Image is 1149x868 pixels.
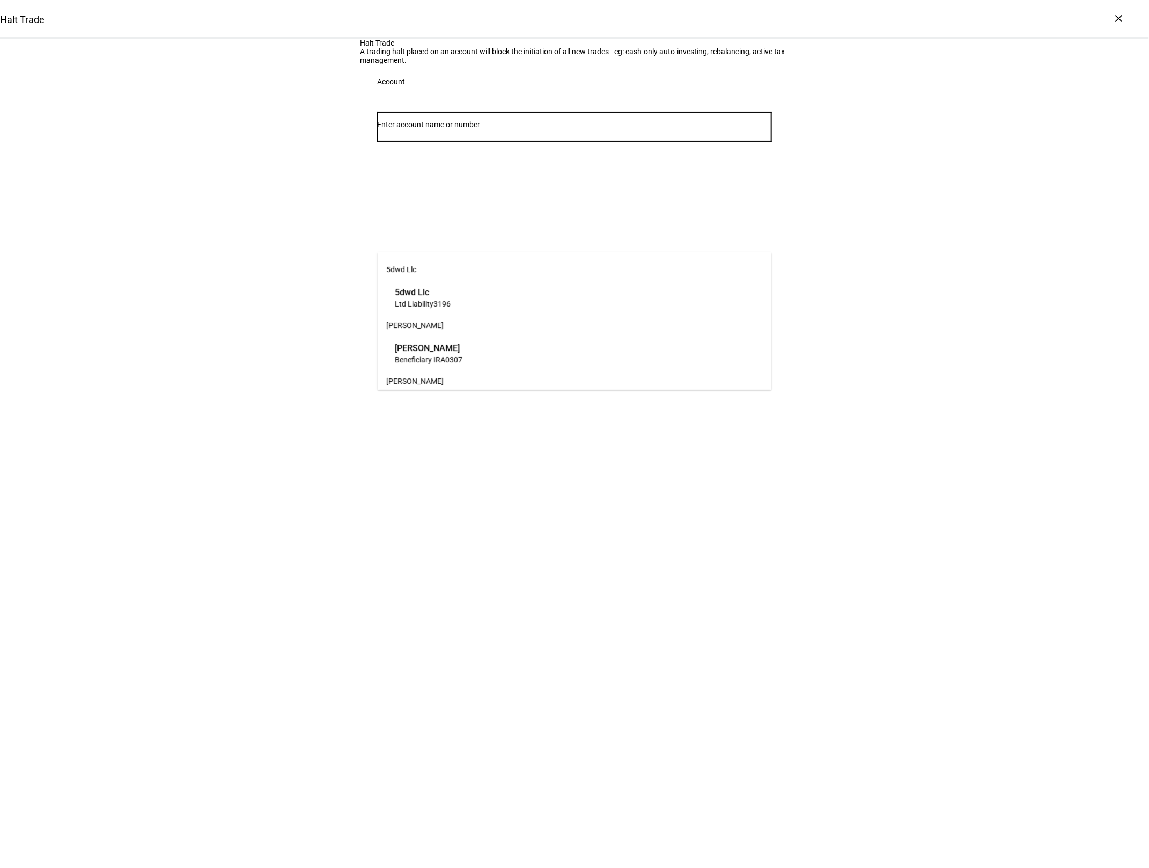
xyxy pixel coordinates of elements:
[386,321,444,330] span: [PERSON_NAME]
[395,342,462,354] span: [PERSON_NAME]
[386,265,416,274] span: 5dwd Llc
[445,355,462,364] span: 0307
[392,339,465,367] div: Abby S Perlman
[395,355,445,364] span: Beneficiary IRA
[395,286,451,298] span: 5dwd Llc
[386,377,444,385] span: [PERSON_NAME]
[1110,10,1128,27] div: ×
[360,39,789,47] div: Halt Trade
[433,300,451,308] span: 3196
[395,300,433,308] span: Ltd Liability
[392,283,453,311] div: 5dwd Llc
[377,77,405,86] div: Account
[377,120,772,129] input: Number
[360,47,789,64] div: A trading halt placed on an account will block the initiation of all new trades - eg: cash-only a...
